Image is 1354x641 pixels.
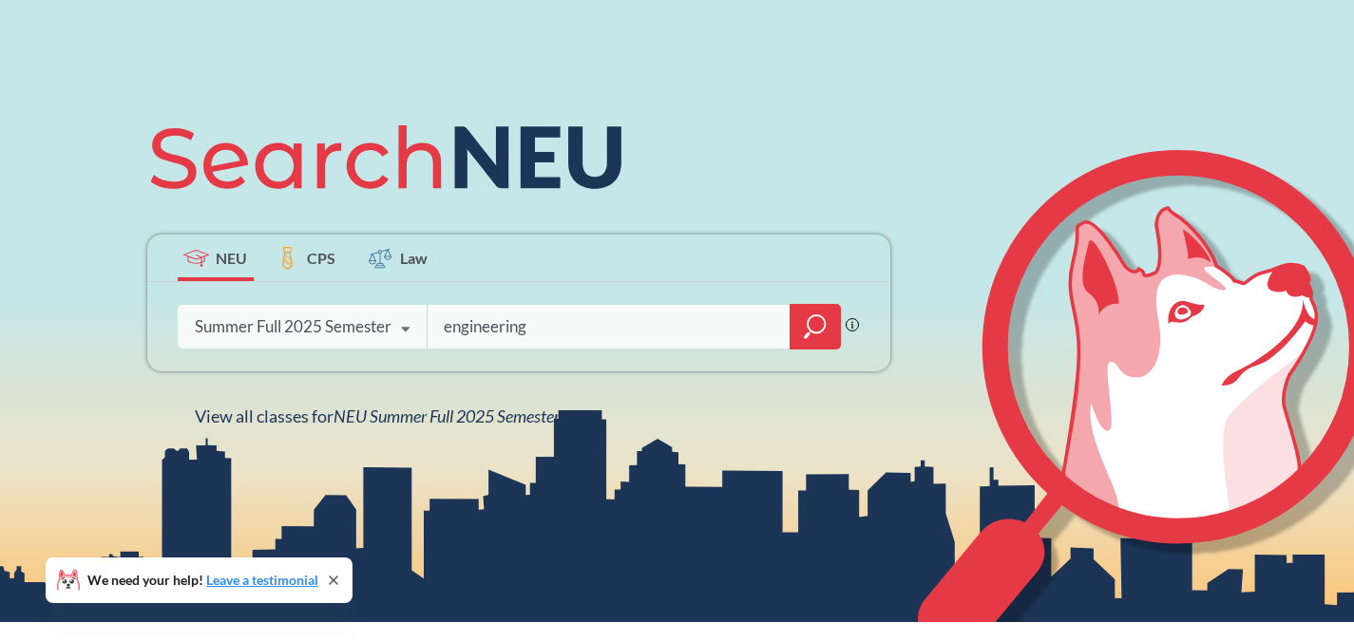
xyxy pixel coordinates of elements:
span: NEU [216,247,247,269]
div: Summer Full 2025 Semester [195,316,391,337]
span: CPS [307,247,335,269]
a: Leave a testimonial [206,572,318,588]
span: We need your help! [87,574,318,587]
input: Class, professor, course number, "phrase" [442,307,776,347]
span: View all classes for [195,405,560,426]
span: Law [400,247,428,269]
span: NEU Summer Full 2025 Semester [334,405,560,426]
div: magnifying glass [790,304,841,349]
svg: magnifying glass [804,313,827,340]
